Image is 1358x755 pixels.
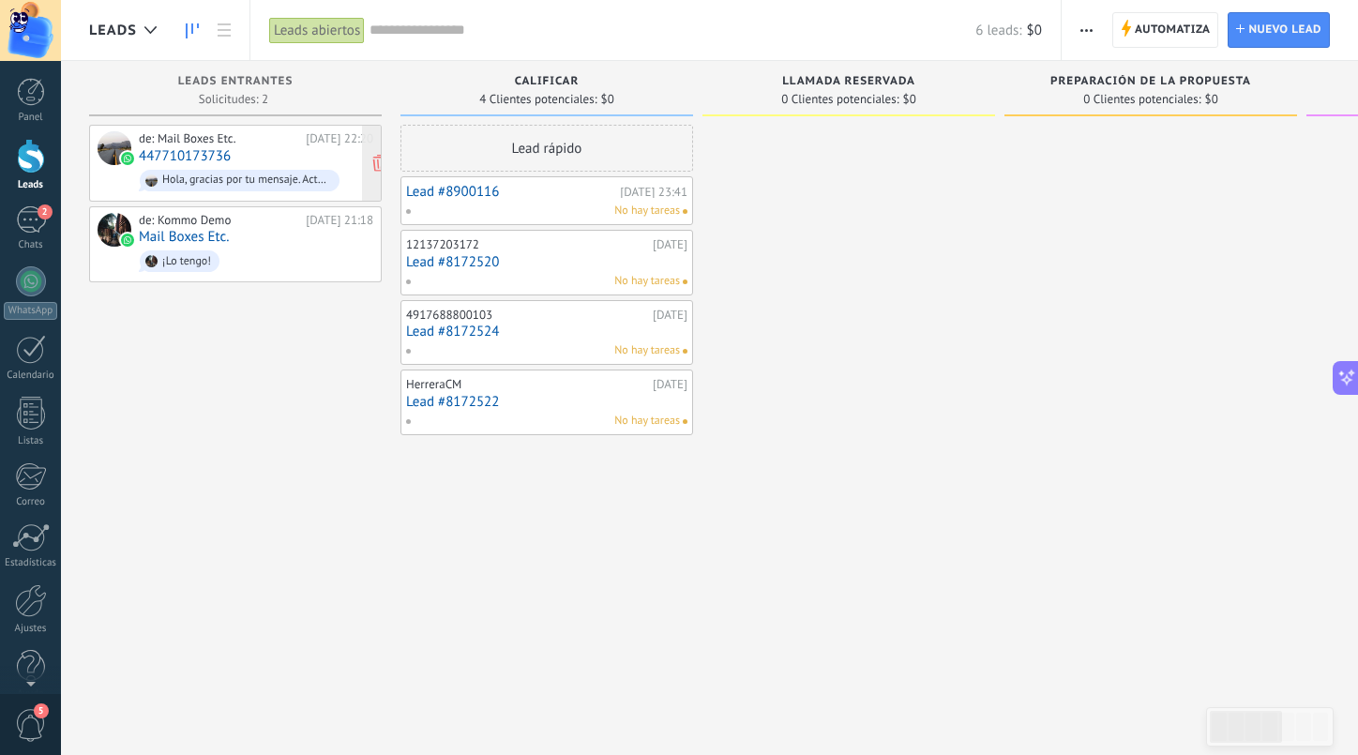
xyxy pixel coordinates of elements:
div: ¡Lo tengo! [162,255,211,268]
span: No hay tareas [614,342,680,359]
div: [DATE] 22:20 [306,131,373,146]
span: No hay tareas [614,273,680,290]
a: Lead #8900116 [406,184,615,200]
div: 447710173736 [98,131,131,165]
img: waba.svg [121,234,134,247]
span: No hay tareas [614,413,680,430]
a: Automatiza [1112,12,1219,48]
span: $0 [1027,22,1042,39]
div: Estadísticas [4,557,58,569]
div: Llamada reservada [712,75,986,91]
div: Lead rápido [400,125,693,172]
span: Calificar [515,75,580,88]
span: 0 Clientes potenciales: [781,94,898,105]
a: Nuevo lead [1228,12,1330,48]
span: Preparación de la propuesta [1050,75,1251,88]
span: 6 leads: [975,22,1021,39]
div: Ajustes [4,623,58,635]
div: [DATE] [653,308,687,323]
a: Lista [208,12,240,49]
span: Nuevo lead [1248,13,1321,47]
span: No hay nada asignado [683,419,687,424]
a: Lead #8172522 [406,394,687,410]
div: [DATE] [653,377,687,392]
span: No hay nada asignado [683,279,687,284]
span: No hay nada asignado [683,209,687,214]
div: Leads [4,179,58,191]
div: Mail Boxes Etc. [98,213,131,247]
span: $0 [601,94,614,105]
div: [DATE] 21:18 [306,213,373,228]
div: Preparación de la propuesta [1014,75,1288,91]
button: Más [1073,12,1100,48]
div: de: Mail Boxes Etc. [139,131,299,146]
span: Llamada reservada [782,75,915,88]
span: Solicitudes: 2 [199,94,268,105]
div: Calificar [410,75,684,91]
div: [DATE] [653,237,687,252]
div: Chats [4,239,58,251]
div: Leads Entrantes [98,75,372,91]
div: HerreraCM [406,377,648,392]
div: Listas [4,435,58,447]
div: Panel [4,112,58,124]
span: $0 [903,94,916,105]
span: Automatiza [1135,13,1211,47]
a: Mail Boxes Etc. [139,229,229,245]
div: 4917688800103 [406,308,648,323]
span: No hay tareas [614,203,680,219]
div: WhatsApp [4,302,57,320]
a: Leads [176,12,208,49]
div: [DATE] 23:41 [620,186,687,198]
span: Leads Entrantes [178,75,294,88]
div: Correo [4,496,58,508]
a: Lead #8172524 [406,324,687,340]
div: Hola, gracias por tu mensaje. Actualmente estamos fuera del horario de atención, pero nos pondrem... [162,174,331,187]
a: 447710173736 [139,148,231,164]
span: 2 [38,204,53,219]
div: 12137203172 [406,237,648,252]
span: $0 [1205,94,1218,105]
div: Calendario [4,370,58,382]
span: No hay nada asignado [683,349,687,354]
span: 5 [34,703,49,718]
span: 4 Clientes potenciales: [479,94,596,105]
div: Leads abiertos [269,17,365,44]
img: waba.svg [121,152,134,165]
span: Leads [89,22,137,39]
span: 0 Clientes potenciales: [1083,94,1200,105]
div: de: Kommo Demo [139,213,299,228]
a: Lead #8172520 [406,254,687,270]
